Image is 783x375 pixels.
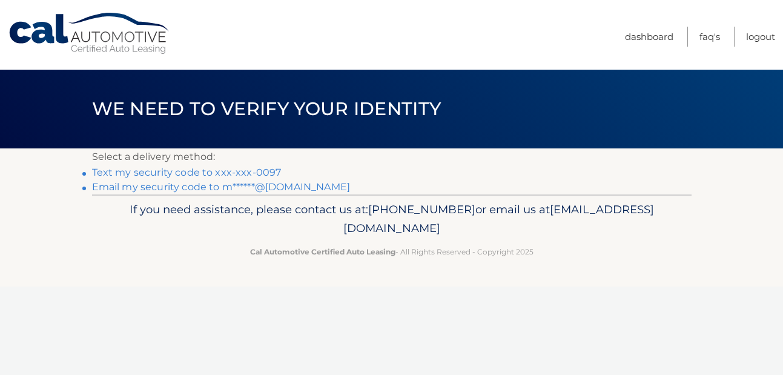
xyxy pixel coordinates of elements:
[746,27,775,47] a: Logout
[100,245,684,258] p: - All Rights Reserved - Copyright 2025
[8,12,171,55] a: Cal Automotive
[368,202,475,216] span: [PHONE_NUMBER]
[92,167,282,178] a: Text my security code to xxx-xxx-0097
[699,27,720,47] a: FAQ's
[625,27,673,47] a: Dashboard
[92,148,692,165] p: Select a delivery method:
[250,247,395,256] strong: Cal Automotive Certified Auto Leasing
[100,200,684,239] p: If you need assistance, please contact us at: or email us at
[92,98,441,120] span: We need to verify your identity
[92,181,351,193] a: Email my security code to m******@[DOMAIN_NAME]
